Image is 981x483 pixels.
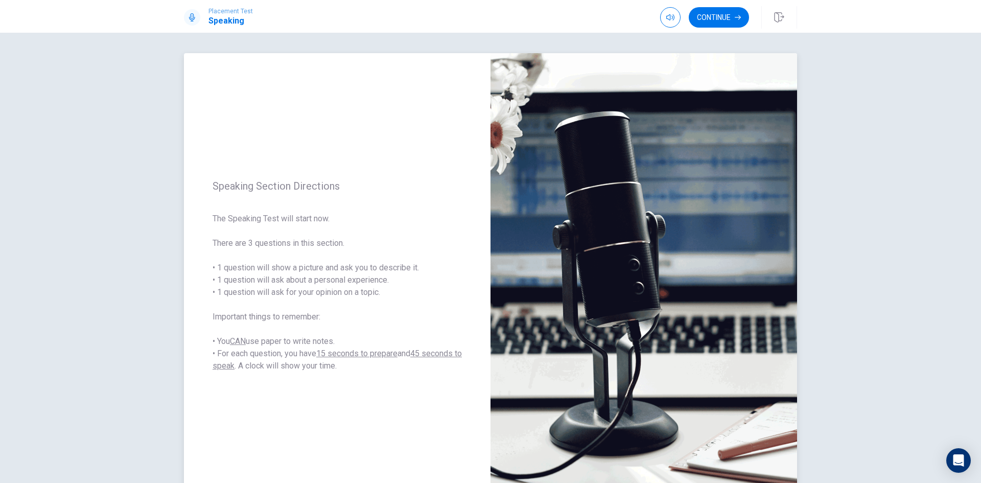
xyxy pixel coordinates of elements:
span: Speaking Section Directions [213,180,462,192]
div: Open Intercom Messenger [946,448,971,473]
u: 15 seconds to prepare [316,349,398,358]
span: Placement Test [208,8,253,15]
span: The Speaking Test will start now. There are 3 questions in this section. • 1 question will show a... [213,213,462,372]
h1: Speaking [208,15,253,27]
u: CAN [230,336,246,346]
button: Continue [689,7,749,28]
